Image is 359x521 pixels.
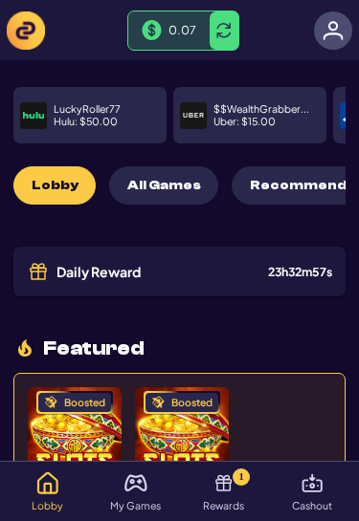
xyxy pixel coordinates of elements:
[238,467,243,487] span: 1
[323,20,344,41] img: avatar
[168,22,196,37] span: 0.07
[301,471,324,494] img: Cashout
[32,178,79,194] span: Lobby
[13,336,36,359] img: fire
[124,471,147,494] img: My Games
[32,501,63,511] p: Lobby
[151,396,165,409] img: Boosted
[171,398,213,408] div: Boosted
[13,166,96,205] button: Lobby
[127,178,201,194] span: All Games
[7,11,45,50] img: logo
[27,260,50,283] img: Gift icon
[213,117,276,127] p: Uber : $ 15.00
[213,471,236,494] img: Rewards
[44,396,57,409] img: Boosted
[183,105,204,126] img: payment icon
[213,104,309,115] p: $$WealthGrabber...
[36,471,59,494] img: Lobby
[23,105,44,126] img: payment icon
[203,501,244,511] p: Rewards
[110,501,161,511] p: My Games
[56,265,141,278] span: Daily Reward
[142,20,162,39] img: Money Bill
[292,501,332,511] p: Cashout
[43,338,145,358] span: Featured
[54,117,118,127] p: Hulu : $ 50.00
[268,266,332,277] div: 23 h 32 m 57 s
[64,398,105,408] div: Boosted
[109,166,218,205] button: All Games
[54,104,121,115] p: LuckyRoller77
